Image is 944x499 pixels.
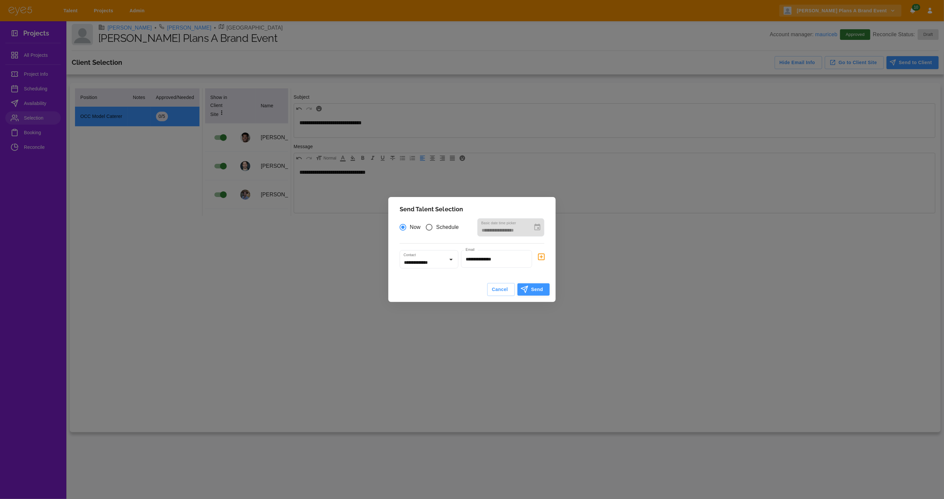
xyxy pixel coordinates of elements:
label: Basic date time picker [481,221,516,226]
button: Open [446,255,456,264]
button: Send [517,283,550,296]
h2: Send Talent Selection [392,200,552,218]
span: Schedule [436,223,459,231]
button: delete [535,250,548,263]
span: Now [410,223,421,231]
label: Email [466,247,475,252]
button: Cancel [487,283,515,296]
label: Contact [404,252,416,257]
